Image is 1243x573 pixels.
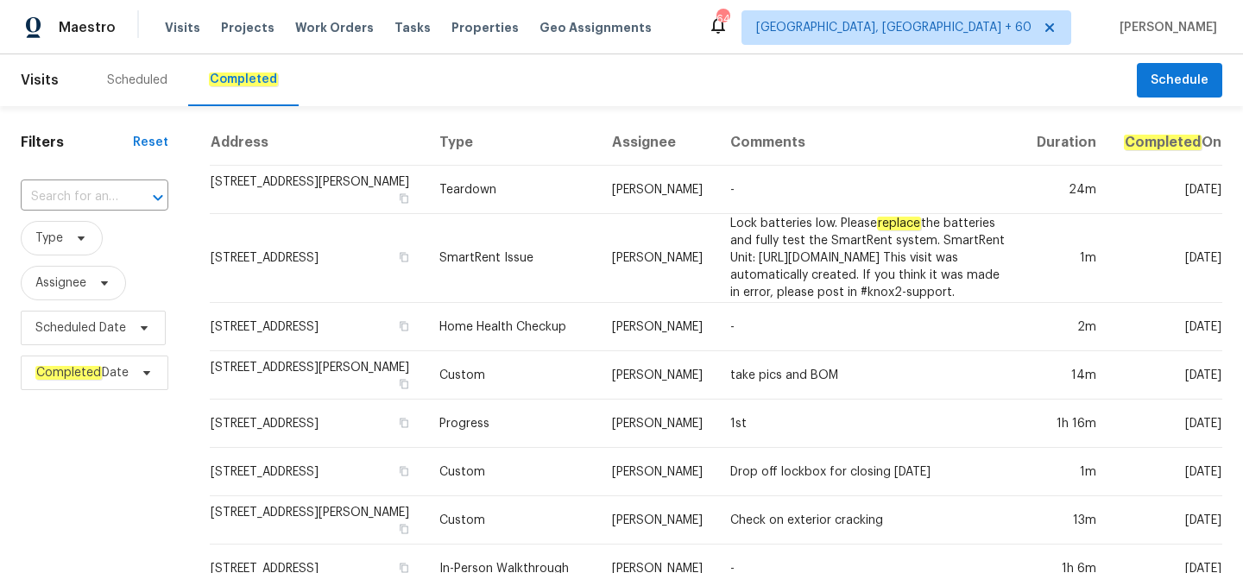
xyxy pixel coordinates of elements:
span: Scheduled Date [35,319,126,337]
button: Copy Address [396,318,412,334]
td: - [716,166,1020,214]
span: Tasks [394,22,431,34]
span: Visits [165,19,200,36]
div: 649 [716,10,729,28]
td: [STREET_ADDRESS][PERSON_NAME] [210,496,426,545]
td: 14m [1020,351,1110,400]
span: Properties [451,19,519,36]
td: [STREET_ADDRESS][PERSON_NAME] [210,166,426,214]
h1: Filters [21,134,133,151]
td: 24m [1020,166,1110,214]
button: Copy Address [396,376,412,392]
input: Search for an address... [21,184,120,211]
em: Completed [1124,135,1202,150]
td: [STREET_ADDRESS] [210,303,426,351]
td: [DATE] [1110,400,1222,448]
td: 13m [1020,496,1110,545]
td: [STREET_ADDRESS][PERSON_NAME] [210,351,426,400]
td: take pics and BOM [716,351,1020,400]
td: Custom [426,448,599,496]
td: [DATE] [1110,351,1222,400]
th: Duration [1020,120,1110,166]
td: Drop off lockbox for closing [DATE] [716,448,1020,496]
td: [STREET_ADDRESS] [210,214,426,303]
span: Schedule [1151,70,1208,91]
td: [STREET_ADDRESS] [210,448,426,496]
th: Type [426,120,599,166]
button: Schedule [1137,63,1222,98]
td: [PERSON_NAME] [598,214,716,303]
th: Address [210,120,426,166]
td: 1m [1020,448,1110,496]
td: [PERSON_NAME] [598,496,716,545]
span: Work Orders [295,19,374,36]
em: Completed [209,72,278,86]
td: Custom [426,351,599,400]
td: 1m [1020,214,1110,303]
td: 2m [1020,303,1110,351]
span: Date [35,364,129,381]
td: Teardown [426,166,599,214]
td: [PERSON_NAME] [598,448,716,496]
td: [PERSON_NAME] [598,166,716,214]
th: Assignee [598,120,716,166]
button: Copy Address [396,191,412,206]
div: Reset [133,134,168,151]
span: Assignee [35,274,86,292]
span: Projects [221,19,274,36]
td: - [716,303,1020,351]
span: Geo Assignments [539,19,652,36]
em: Completed [35,366,102,380]
td: 1h 16m [1020,400,1110,448]
span: Maestro [59,19,116,36]
td: Check on exterior cracking [716,496,1020,545]
td: [PERSON_NAME] [598,351,716,400]
td: [DATE] [1110,496,1222,545]
th: On [1110,120,1222,166]
td: [PERSON_NAME] [598,400,716,448]
th: Comments [716,120,1020,166]
td: Progress [426,400,599,448]
button: Copy Address [396,521,412,537]
span: Visits [21,61,59,99]
td: [PERSON_NAME] [598,303,716,351]
span: [PERSON_NAME] [1113,19,1217,36]
button: Copy Address [396,249,412,265]
td: Home Health Checkup [426,303,599,351]
td: Custom [426,496,599,545]
td: [DATE] [1110,166,1222,214]
button: Copy Address [396,463,412,479]
button: Copy Address [396,415,412,431]
td: [DATE] [1110,214,1222,303]
td: [DATE] [1110,448,1222,496]
span: [GEOGRAPHIC_DATA], [GEOGRAPHIC_DATA] + 60 [756,19,1032,36]
td: [DATE] [1110,303,1222,351]
td: 1st [716,400,1020,448]
button: Open [146,186,170,210]
div: Scheduled [107,72,167,89]
td: Lock batteries low. Please the batteries and fully test the SmartRent system. SmartRent Unit: [UR... [716,214,1020,303]
span: Type [35,230,63,247]
em: replace [877,217,921,230]
td: [STREET_ADDRESS] [210,400,426,448]
td: SmartRent Issue [426,214,599,303]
